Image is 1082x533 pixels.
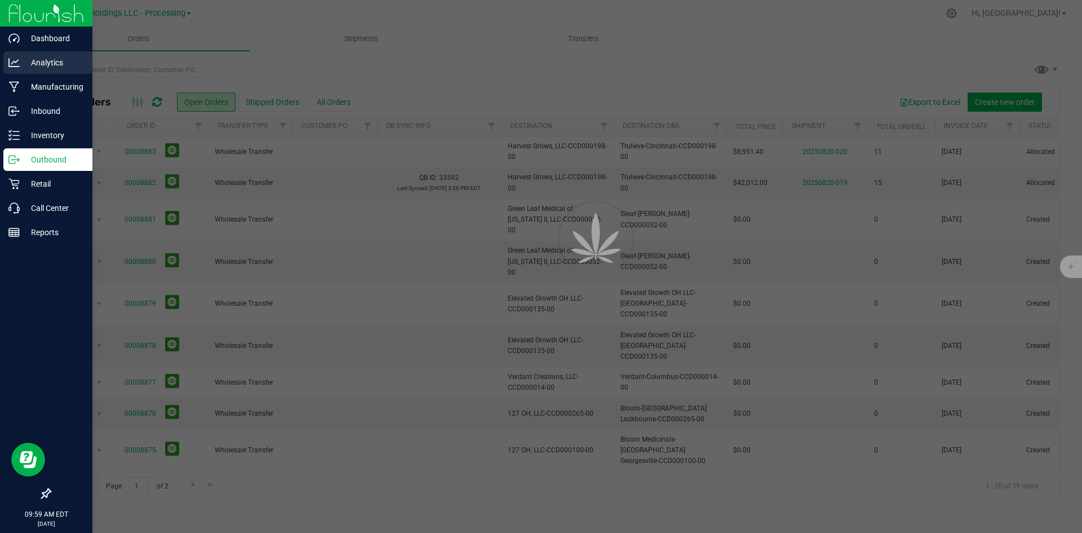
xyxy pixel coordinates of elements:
[8,202,20,214] inline-svg: Call Center
[20,177,87,191] p: Retail
[8,105,20,117] inline-svg: Inbound
[20,129,87,142] p: Inventory
[20,56,87,69] p: Analytics
[11,443,45,477] iframe: Resource center
[20,80,87,94] p: Manufacturing
[20,153,87,166] p: Outbound
[8,130,20,141] inline-svg: Inventory
[8,81,20,92] inline-svg: Manufacturing
[8,57,20,68] inline-svg: Analytics
[8,178,20,190] inline-svg: Retail
[20,226,87,239] p: Reports
[20,104,87,118] p: Inbound
[8,227,20,238] inline-svg: Reports
[20,201,87,215] p: Call Center
[20,32,87,45] p: Dashboard
[8,154,20,165] inline-svg: Outbound
[5,519,87,528] p: [DATE]
[8,33,20,44] inline-svg: Dashboard
[5,509,87,519] p: 09:59 AM EDT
